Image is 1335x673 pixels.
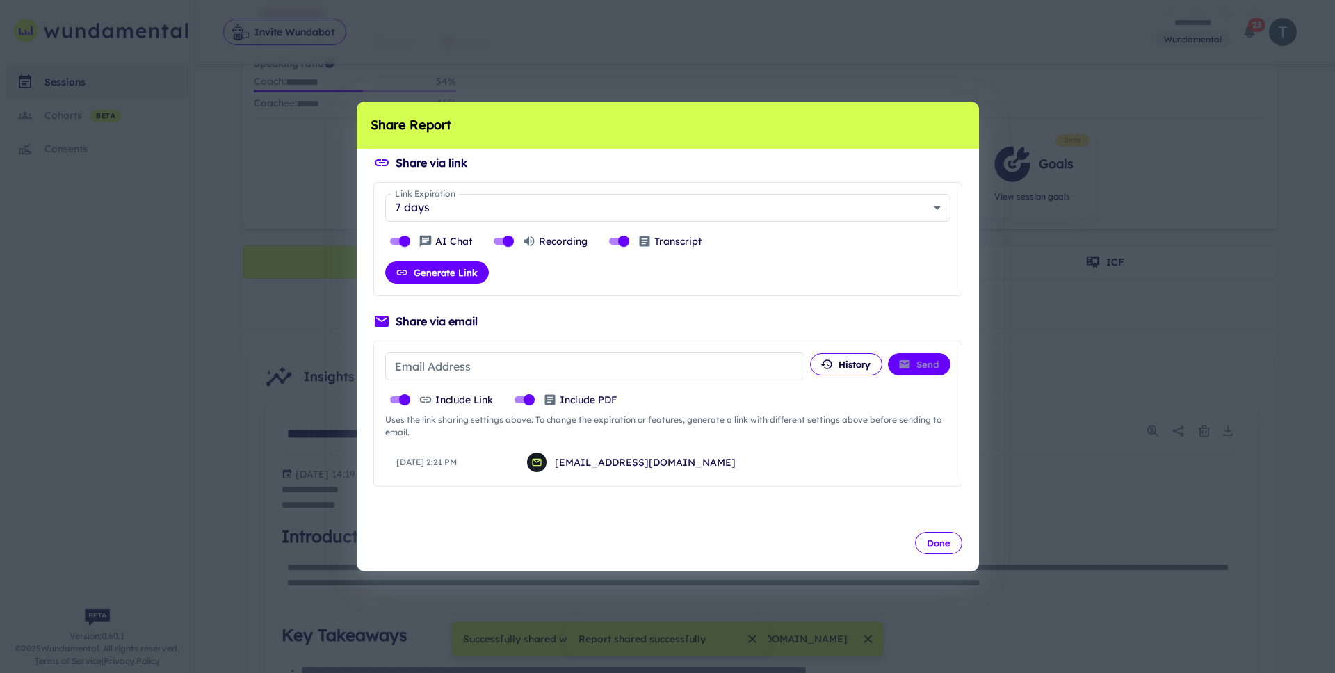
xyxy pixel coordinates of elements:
p: Include PDF [560,392,617,407]
p: Recording [539,234,588,249]
p: Transcript [654,234,702,249]
span: Uses the link sharing settings above. To change the expiration or features, generate a link with ... [385,414,950,439]
p: [EMAIL_ADDRESS][DOMAIN_NAME] [555,455,736,470]
button: History [810,353,882,375]
label: Link Expiration [395,188,455,200]
button: Done [915,532,962,554]
h6: Share via email [396,313,478,330]
p: AI Chat [435,234,472,249]
div: 7 days [385,194,950,222]
div: [DATE] 2:21 PM [385,452,524,473]
h2: Share Report [357,102,979,149]
button: Generate Link [385,261,489,284]
h6: Share via link [396,154,467,171]
p: Include Link [435,392,493,407]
